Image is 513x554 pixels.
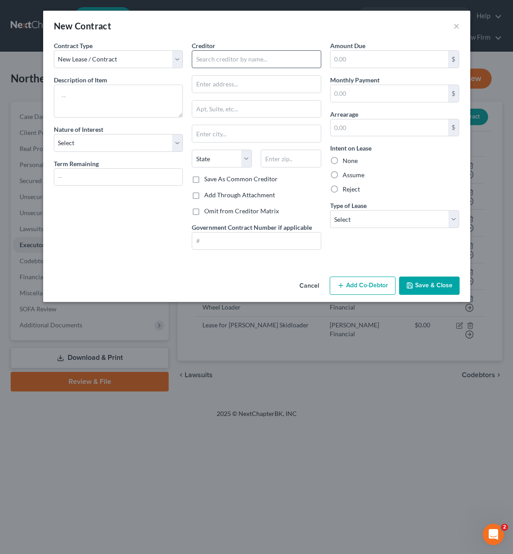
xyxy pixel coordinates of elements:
label: Monthly Payment [330,75,380,85]
span: 2 [501,524,508,531]
input: Search creditor by name... [192,50,321,68]
button: × [453,20,460,31]
label: Omit from Creditor Matrix [204,207,279,216]
div: New Contract [54,20,112,32]
div: $ [448,51,459,68]
button: Add Co-Debtor [330,277,396,295]
label: None [343,156,358,165]
span: Type of Lease [330,202,367,209]
input: 0.00 [331,85,448,102]
label: Reject [343,185,360,194]
label: Add Through Attachment [204,191,275,200]
label: Arrearage [330,110,358,119]
label: Term Remaining [54,159,99,168]
label: Amount Due [330,41,365,50]
button: Cancel [292,277,326,295]
div: $ [448,119,459,136]
label: Government Contract Number if applicable [192,223,312,232]
input: 0.00 [331,119,448,136]
iframe: Intercom live chat [483,524,504,545]
label: Nature of Interest [54,125,103,134]
input: -- [54,169,183,186]
input: Apt, Suite, etc... [192,101,321,118]
input: 0.00 [331,51,448,68]
label: Contract Type [54,41,93,50]
label: Assume [343,171,364,179]
input: Enter zip.. [261,150,321,167]
input: # [192,232,321,249]
button: Save & Close [399,277,460,295]
label: Save As Common Creditor [204,175,278,183]
span: Description of Item [54,76,107,84]
div: $ [448,85,459,102]
label: Intent on Lease [330,143,372,153]
input: Enter address... [192,76,321,93]
input: Enter city... [192,125,321,142]
span: Creditor [192,42,215,49]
